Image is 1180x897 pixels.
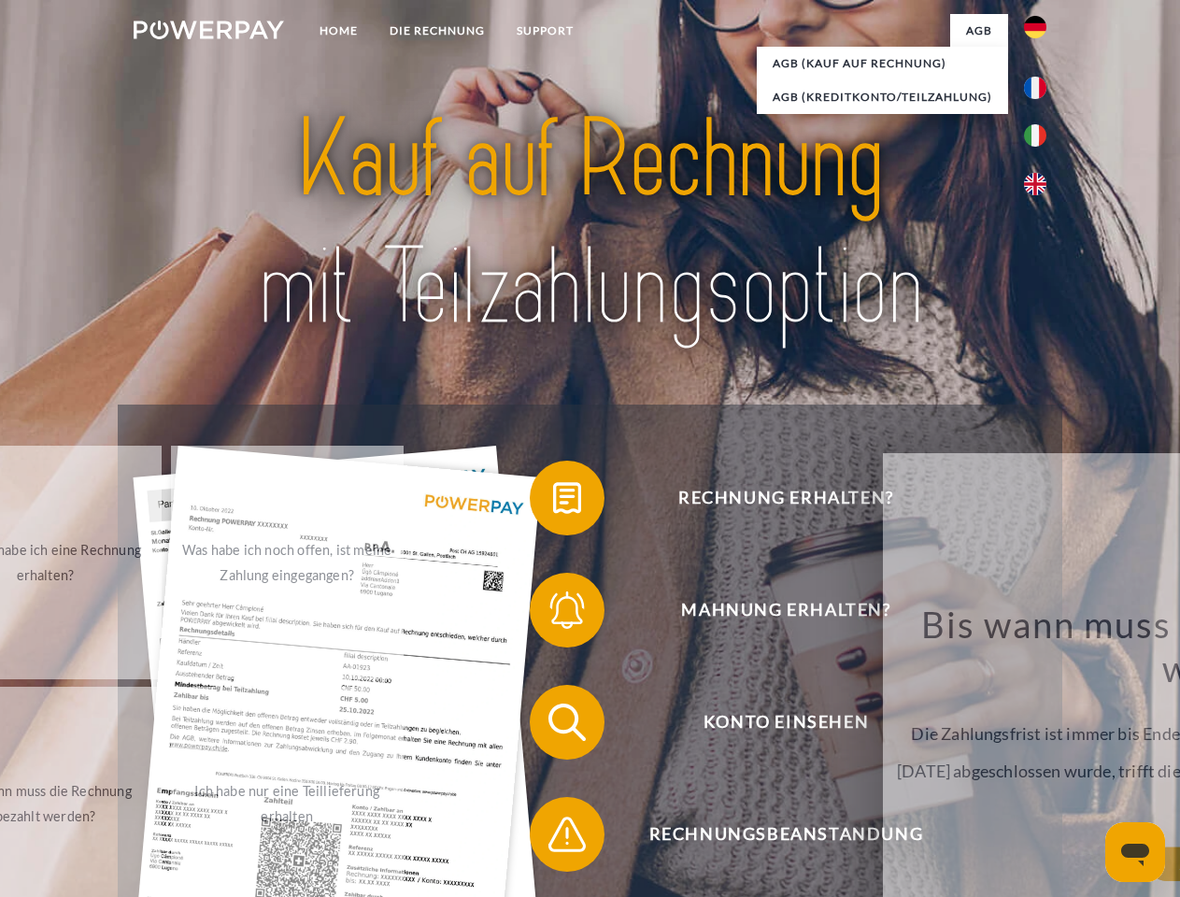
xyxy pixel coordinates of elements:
div: Was habe ich noch offen, ist meine Zahlung eingegangen? [182,537,392,588]
img: fr [1024,77,1046,99]
button: Rechnungsbeanstandung [530,797,1016,872]
a: AGB (Kreditkonto/Teilzahlung) [757,80,1008,114]
button: Konto einsehen [530,685,1016,760]
span: Rechnungsbeanstandung [557,797,1015,872]
img: title-powerpay_de.svg [178,90,1002,358]
a: AGB (Kauf auf Rechnung) [757,47,1008,80]
span: Konto einsehen [557,685,1015,760]
div: Ich habe nur eine Teillieferung erhalten [182,778,392,829]
img: qb_search.svg [544,699,590,746]
img: qb_warning.svg [544,811,590,858]
a: agb [950,14,1008,48]
img: de [1024,16,1046,38]
a: SUPPORT [501,14,590,48]
a: Home [304,14,374,48]
a: DIE RECHNUNG [374,14,501,48]
a: Was habe ich noch offen, ist meine Zahlung eingegangen? [171,446,404,679]
iframe: Schaltfläche zum Öffnen des Messaging-Fensters [1105,822,1165,882]
img: it [1024,124,1046,147]
img: en [1024,173,1046,195]
img: logo-powerpay-white.svg [134,21,284,39]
